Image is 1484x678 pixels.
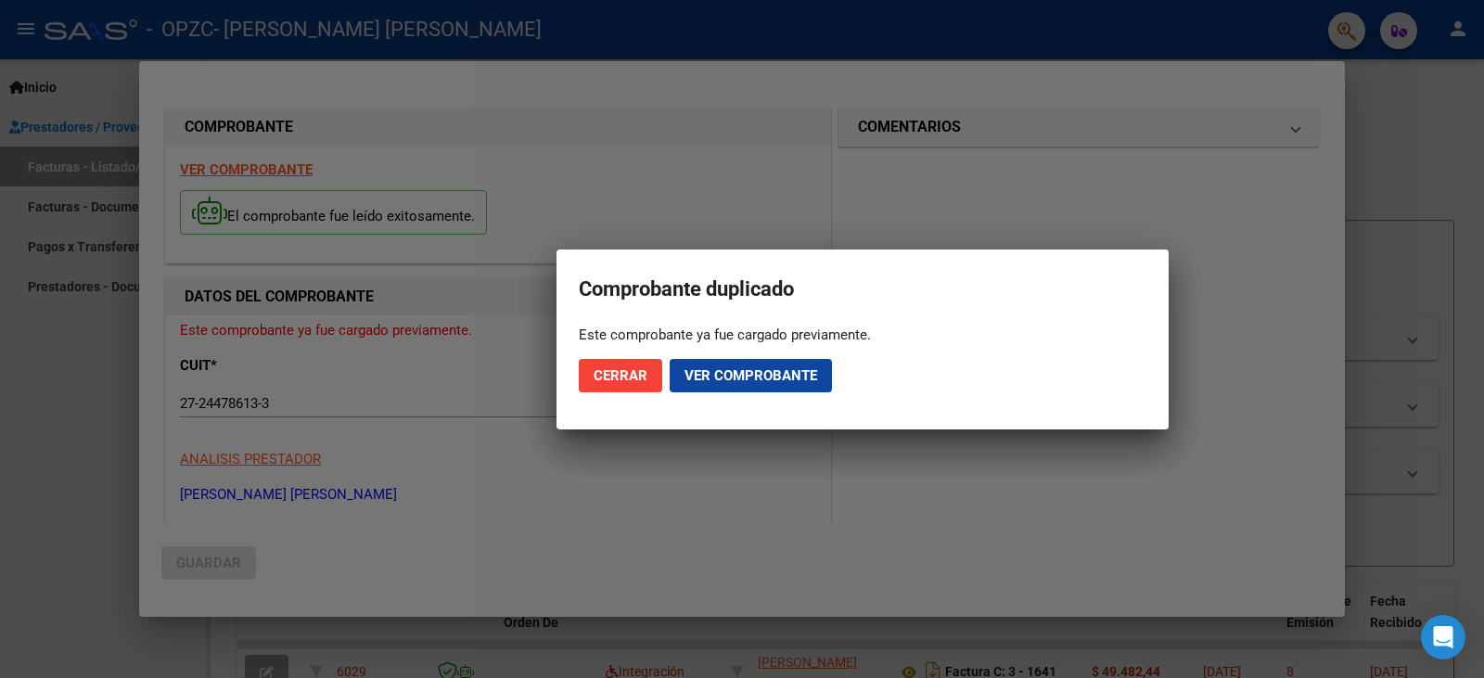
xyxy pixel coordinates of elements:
[579,272,1146,307] h2: Comprobante duplicado
[684,367,817,384] span: Ver comprobante
[594,367,647,384] span: Cerrar
[1421,615,1465,659] div: Open Intercom Messenger
[579,359,662,392] button: Cerrar
[579,326,1146,344] div: Este comprobante ya fue cargado previamente.
[670,359,832,392] button: Ver comprobante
